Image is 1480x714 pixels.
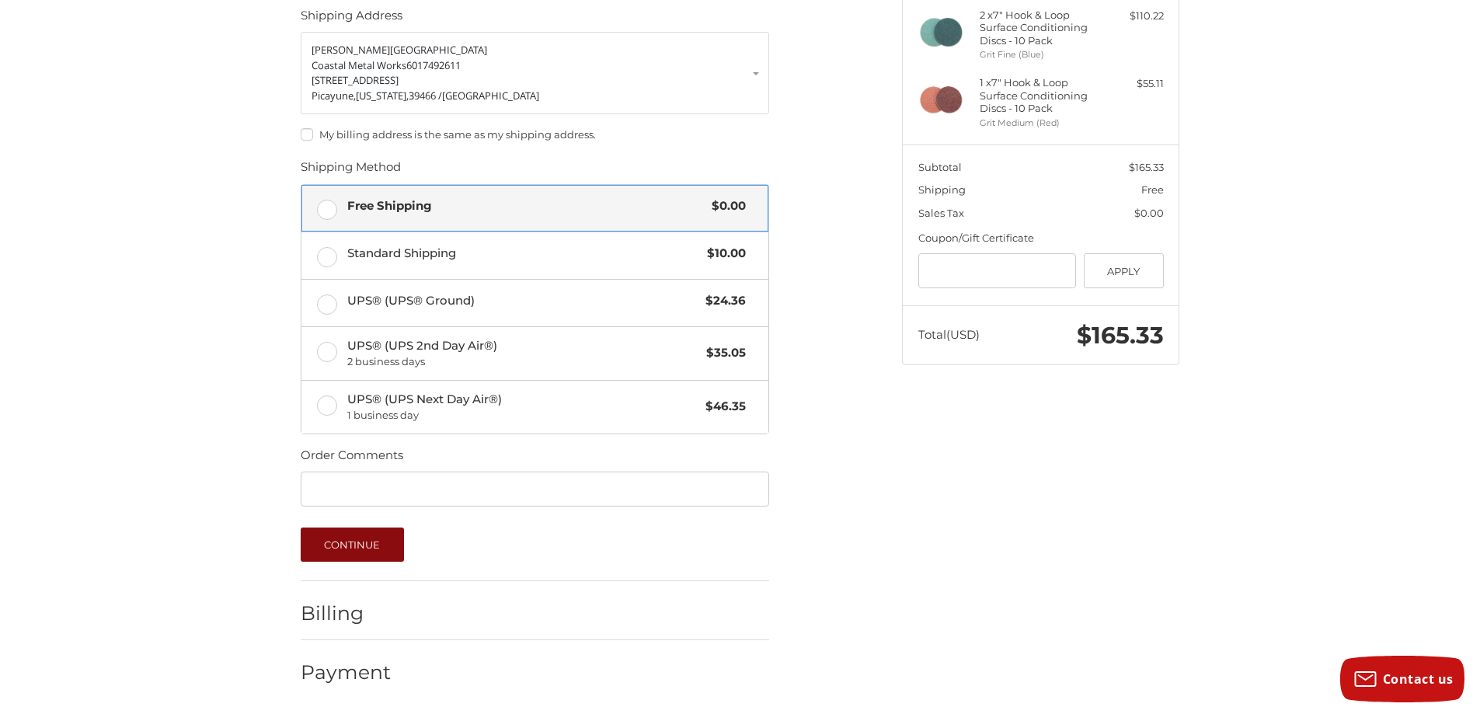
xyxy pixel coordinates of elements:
input: Gift Certificate or Coupon Code [918,253,1077,288]
div: $55.11 [1102,76,1164,92]
span: $165.33 [1077,321,1164,350]
button: Continue [301,528,404,562]
span: 6017492611 [406,58,461,72]
legend: Shipping Address [301,7,402,32]
span: $35.05 [698,344,746,362]
span: $165.33 [1129,161,1164,173]
span: Sales Tax [918,207,964,219]
label: My billing address is the same as my shipping address. [301,128,769,141]
button: Contact us [1340,656,1464,702]
span: $0.00 [704,197,746,215]
span: Contact us [1383,670,1454,688]
span: $10.00 [699,245,746,263]
span: [GEOGRAPHIC_DATA] [390,43,487,57]
h2: Billing [301,601,392,625]
span: $46.35 [698,398,746,416]
span: UPS® (UPS® Ground) [347,292,698,310]
span: Standard Shipping [347,245,700,263]
span: Coastal Metal Works [312,58,406,72]
span: Total (USD) [918,327,980,342]
span: Free Shipping [347,197,705,215]
legend: Shipping Method [301,158,401,183]
a: Enter or select a different address [301,32,769,114]
h4: 1 x 7" Hook & Loop Surface Conditioning Discs - 10 Pack [980,76,1099,114]
li: Grit Medium (Red) [980,117,1099,130]
span: Subtotal [918,161,962,173]
h2: Payment [301,660,392,684]
span: 1 business day [347,408,698,423]
span: UPS® (UPS 2nd Day Air®) [347,337,699,370]
button: Apply [1084,253,1164,288]
li: Grit Fine (Blue) [980,48,1099,61]
span: Picayune, [312,89,356,103]
span: $24.36 [698,292,746,310]
span: 39466 / [409,89,442,103]
legend: Order Comments [301,447,403,472]
span: [STREET_ADDRESS] [312,73,399,87]
h4: 2 x 7" Hook & Loop Surface Conditioning Discs - 10 Pack [980,9,1099,47]
span: [PERSON_NAME] [312,43,390,57]
div: Coupon/Gift Certificate [918,231,1164,246]
span: Shipping [918,183,966,196]
span: $0.00 [1134,207,1164,219]
span: [US_STATE], [356,89,409,103]
span: UPS® (UPS Next Day Air®) [347,391,698,423]
span: [GEOGRAPHIC_DATA] [442,89,539,103]
span: 2 business days [347,354,699,370]
div: $110.22 [1102,9,1164,24]
span: Free [1141,183,1164,196]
